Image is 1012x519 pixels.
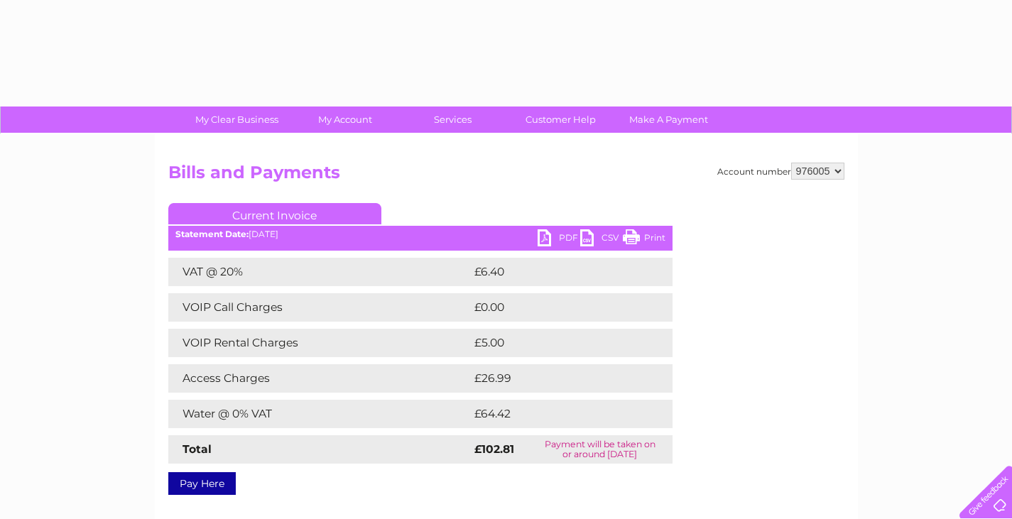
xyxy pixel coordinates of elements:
div: [DATE] [168,229,673,239]
td: Payment will be taken on or around [DATE] [528,435,672,464]
a: Current Invoice [168,203,381,224]
td: £64.42 [471,400,644,428]
a: My Clear Business [178,106,295,133]
td: VOIP Call Charges [168,293,471,322]
a: CSV [580,229,623,250]
td: Water @ 0% VAT [168,400,471,428]
a: My Account [286,106,403,133]
a: Services [394,106,511,133]
div: Account number [717,163,844,180]
td: VOIP Rental Charges [168,329,471,357]
a: Customer Help [502,106,619,133]
a: Make A Payment [610,106,727,133]
a: PDF [538,229,580,250]
td: £0.00 [471,293,640,322]
td: £6.40 [471,258,640,286]
td: £26.99 [471,364,645,393]
strong: Total [183,442,212,456]
strong: £102.81 [474,442,514,456]
td: Access Charges [168,364,471,393]
td: £5.00 [471,329,640,357]
h2: Bills and Payments [168,163,844,190]
a: Pay Here [168,472,236,495]
a: Print [623,229,665,250]
td: VAT @ 20% [168,258,471,286]
b: Statement Date: [175,229,249,239]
